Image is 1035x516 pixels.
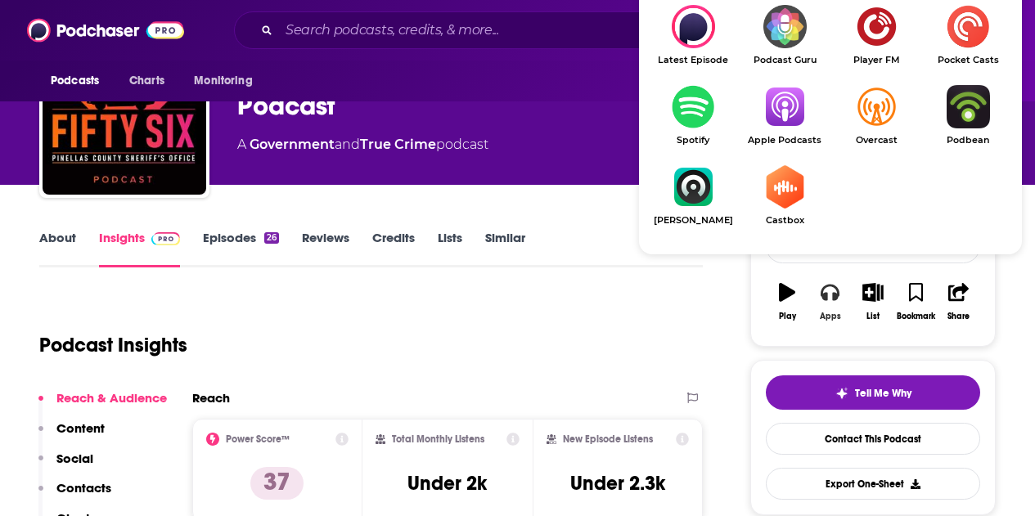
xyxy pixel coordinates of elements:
[407,471,487,496] h3: Under 2k
[739,135,830,146] span: Apple Podcasts
[56,451,93,466] p: Social
[647,165,739,226] a: Castro[PERSON_NAME]
[820,312,841,321] div: Apps
[830,135,922,146] span: Overcast
[779,312,796,321] div: Play
[897,312,935,321] div: Bookmark
[830,85,922,146] a: OvercastOvercast
[182,65,273,96] button: open menu
[335,137,360,152] span: and
[766,423,980,455] a: Contact This Podcast
[894,272,937,331] button: Bookmark
[119,65,174,96] a: Charts
[151,232,180,245] img: Podchaser Pro
[647,215,739,226] span: [PERSON_NAME]
[27,15,184,46] img: Podchaser - Follow, Share and Rate Podcasts
[264,232,279,244] div: 26
[938,272,980,331] button: Share
[808,272,851,331] button: Apps
[570,471,665,496] h3: Under 2.3k
[43,31,206,195] img: 56: A Pinellas County Sheriff's Office Podcast
[51,70,99,92] span: Podcasts
[226,433,290,445] h2: Power Score™
[485,230,525,267] a: Similar
[647,55,739,65] span: Latest Episode
[766,468,980,500] button: Export One-Sheet
[39,333,187,357] h1: Podcast Insights
[392,433,484,445] h2: Total Monthly Listens
[563,433,653,445] h2: New Episode Listens
[39,230,76,267] a: About
[438,230,462,267] a: Lists
[739,215,830,226] span: Castbox
[647,85,739,146] a: SpotifySpotify
[922,5,1014,65] a: Pocket CastsPocket Casts
[647,135,739,146] span: Spotify
[739,55,830,65] span: Podcast Guru
[739,85,830,146] a: Apple PodcastsApple Podcasts
[237,135,488,155] div: A podcast
[739,165,830,226] a: CastboxCastbox
[38,451,93,481] button: Social
[766,375,980,410] button: tell me why sparkleTell Me Why
[922,85,1014,146] a: PodbeanPodbean
[194,70,252,92] span: Monitoring
[830,55,922,65] span: Player FM
[38,420,105,451] button: Content
[279,17,701,43] input: Search podcasts, credits, & more...
[372,230,415,267] a: Credits
[250,467,304,500] p: 37
[234,11,849,49] div: Search podcasts, credits, & more...
[766,272,808,331] button: Play
[866,312,880,321] div: List
[947,312,970,321] div: Share
[830,5,922,65] a: Player FMPlayer FM
[302,230,349,267] a: Reviews
[129,70,164,92] span: Charts
[835,387,848,400] img: tell me why sparkle
[647,5,739,65] div: 56: A Pinellas County Sheriff's Office Podcast on Latest Episode
[56,480,111,496] p: Contacts
[922,55,1014,65] span: Pocket Casts
[56,390,167,406] p: Reach & Audience
[38,480,111,510] button: Contacts
[360,137,436,152] a: True Crime
[39,65,120,96] button: open menu
[203,230,279,267] a: Episodes26
[855,387,911,400] span: Tell Me Why
[38,390,167,420] button: Reach & Audience
[739,5,830,65] a: Podcast GuruPodcast Guru
[99,230,180,267] a: InsightsPodchaser Pro
[852,272,894,331] button: List
[250,137,335,152] a: Government
[192,390,230,406] h2: Reach
[56,420,105,436] p: Content
[922,135,1014,146] span: Podbean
